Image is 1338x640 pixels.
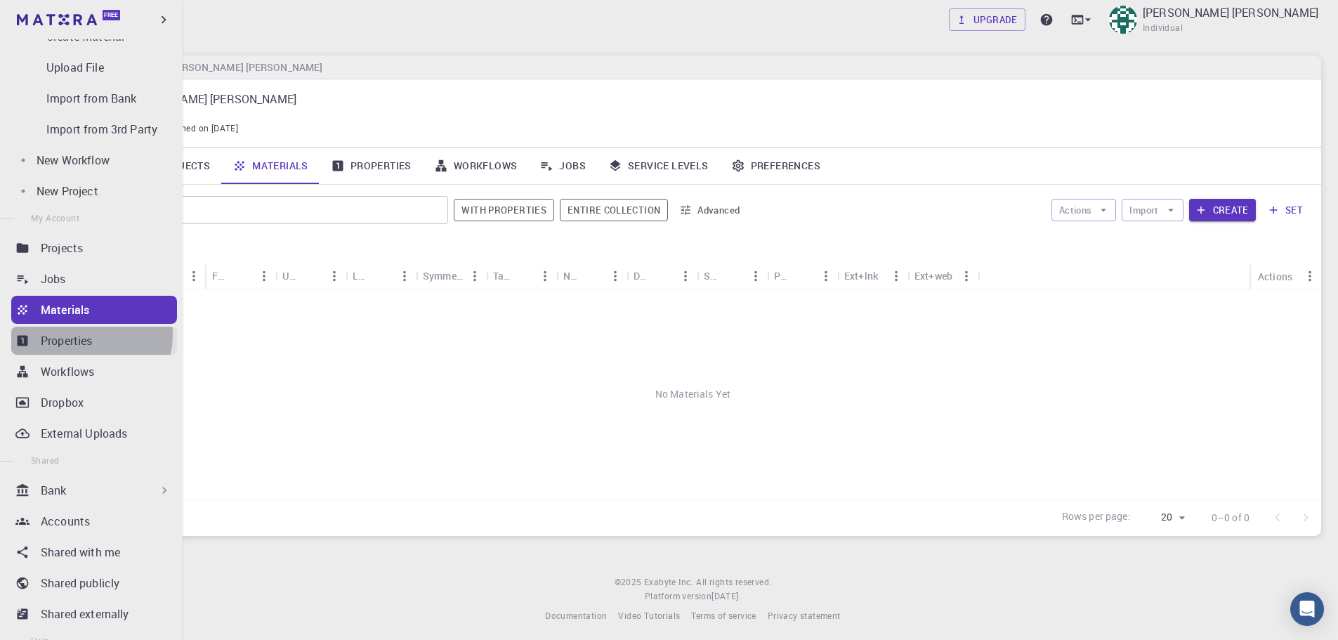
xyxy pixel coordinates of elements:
div: Symmetry [416,262,486,289]
button: Sort [301,265,323,287]
a: New Project [11,177,171,205]
button: Import [1122,199,1183,221]
p: [PERSON_NAME] [PERSON_NAME] [121,91,1299,107]
span: My Account [31,212,79,223]
p: Jobs [41,270,66,287]
h6: [PERSON_NAME] [PERSON_NAME] [161,60,322,75]
p: Import from Bank [46,90,136,107]
button: Sort [722,265,745,287]
div: Ext+web [914,262,952,289]
span: Filter throughout whole library including sets (folders) [560,199,668,221]
p: New Workflow [37,152,110,169]
p: [PERSON_NAME] [PERSON_NAME] [1143,4,1318,21]
button: Menu [253,265,275,287]
span: Joined on [DATE] [169,122,238,136]
span: Exabyte Inc. [644,576,693,587]
div: Ext+web [907,262,978,289]
a: Upload File [11,53,166,81]
button: Sort [371,265,393,287]
a: Jobs [11,265,177,293]
p: Shared externally [41,606,129,622]
p: Materials [41,301,89,318]
div: Actions [1251,263,1321,290]
div: Public [774,262,792,289]
div: Symmetry [423,262,464,289]
div: Shared [697,262,767,289]
div: Tags [486,262,556,289]
span: Terms of service [691,610,756,621]
div: Default [627,262,697,289]
div: Unit Cell Formula [275,262,346,289]
button: Menu [183,265,205,287]
p: Shared publicly [41,575,119,592]
a: Jobs [528,148,597,184]
a: [DATE]. [711,589,741,603]
a: Import from 3rd Party [11,115,166,143]
a: Properties [320,148,423,184]
div: Non-periodic [563,262,582,289]
a: External Uploads [11,419,177,448]
a: Privacy statement [768,609,841,623]
a: Preferences [720,148,832,184]
div: No Materials Yet [65,290,1321,499]
div: Lattice [353,262,371,289]
button: Actions [1051,199,1117,221]
span: [DATE] . [711,590,741,601]
button: Menu [885,265,907,287]
span: All rights reserved. [696,575,771,589]
button: Menu [955,265,978,287]
img: Manish Kumar Mohanta [1109,6,1137,34]
p: Properties [41,332,93,349]
p: Projects [41,240,83,256]
a: Shared publicly [11,569,177,597]
img: logo [17,14,97,25]
a: Exabyte Inc. [644,575,693,589]
div: 20 [1136,507,1189,528]
p: Import from 3rd Party [46,121,157,138]
a: Service Levels [597,148,720,184]
p: Shared with me [41,544,120,561]
button: Entire collection [560,199,668,221]
p: Upload File [46,59,104,76]
a: Workflows [423,148,529,184]
a: New Workflow [11,146,171,174]
a: Materials [11,296,177,324]
button: With properties [454,199,554,221]
button: Menu [815,265,837,287]
p: 0–0 of 0 [1212,511,1250,525]
div: Lattice [346,262,416,289]
p: Rows per page: [1062,509,1131,525]
div: Ext+lnk [837,262,907,289]
button: Menu [464,265,486,287]
span: Video Tutorials [618,610,680,621]
button: Sort [582,265,604,287]
a: Accounts [11,507,177,535]
a: Documentation [545,609,607,623]
div: Formula [205,262,275,289]
p: Dropbox [41,394,84,411]
div: Open Intercom Messenger [1290,592,1324,626]
p: Bank [41,482,67,499]
div: Non-periodic [556,262,627,289]
button: Menu [534,265,556,287]
a: Terms of service [691,609,756,623]
button: Sort [511,265,534,287]
button: Menu [393,265,416,287]
button: Menu [674,265,697,287]
div: Tags [493,262,511,289]
span: Show only materials with calculated properties [454,199,554,221]
span: Shared [31,455,59,466]
div: Unit Cell Formula [282,262,301,289]
a: Dropbox [11,388,177,417]
a: Materials [221,148,320,184]
a: Workflows [11,358,177,386]
div: Ext+lnk [844,262,878,289]
div: Public [767,262,837,289]
button: Advanced [674,199,747,221]
button: Menu [1299,265,1321,287]
button: Menu [323,265,346,287]
div: Actions [1258,263,1292,290]
button: Sort [230,265,253,287]
a: Properties [11,327,177,355]
div: Formula [212,262,230,289]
